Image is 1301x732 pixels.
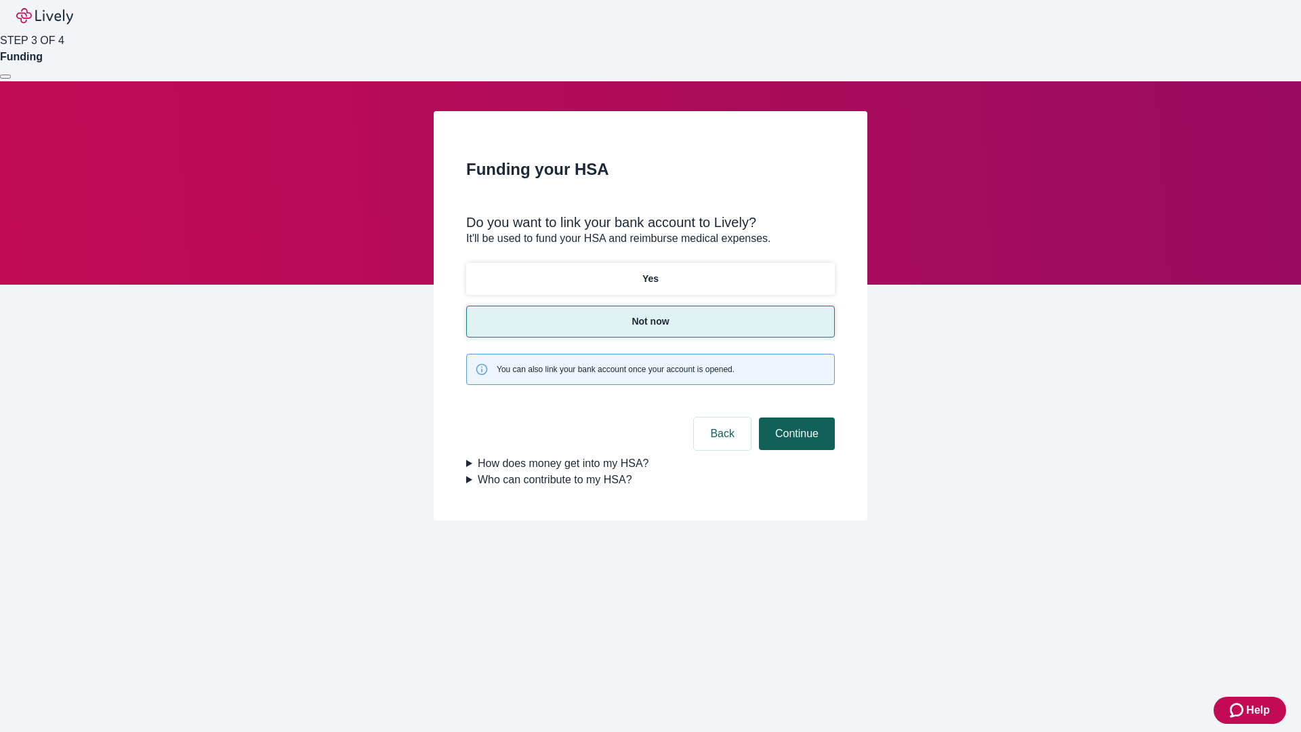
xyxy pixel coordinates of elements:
span: You can also link your bank account once your account is opened. [497,363,735,375]
button: Not now [466,306,835,338]
svg: Zendesk support icon [1230,702,1246,718]
div: Do you want to link your bank account to Lively? [466,214,835,230]
h2: Funding your HSA [466,157,835,182]
button: Yes [466,263,835,295]
summary: Who can contribute to my HSA? [466,472,835,488]
button: Back [694,418,751,450]
summary: How does money get into my HSA? [466,455,835,472]
p: Not now [632,314,669,329]
p: Yes [642,272,659,286]
p: It'll be used to fund your HSA and reimburse medical expenses. [466,230,835,247]
button: Continue [759,418,835,450]
button: Zendesk support iconHelp [1214,697,1286,724]
img: Lively [16,8,73,24]
span: Help [1246,702,1270,718]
